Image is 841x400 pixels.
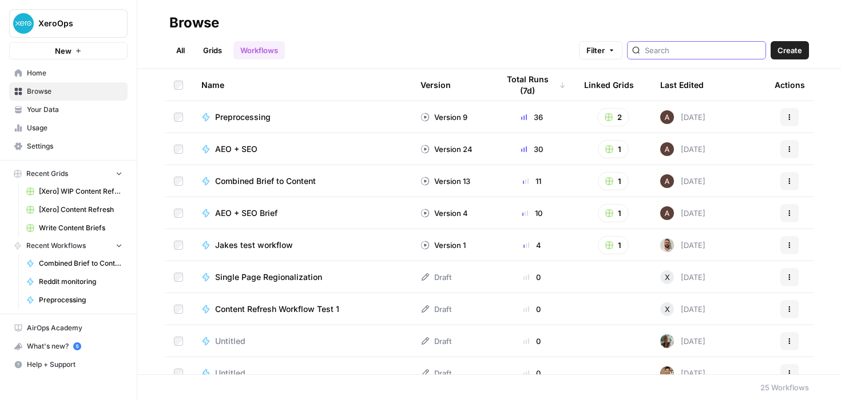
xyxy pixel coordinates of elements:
span: Reddit monitoring [39,277,122,287]
img: wtbmvrjo3qvncyiyitl6zoukl9gz [660,206,674,220]
a: [Xero] Content Refresh [21,201,128,219]
a: Home [9,64,128,82]
a: Untitled [201,367,402,379]
text: 5 [76,343,78,349]
span: Filter [586,45,605,56]
a: Combined Brief to Content [201,175,402,187]
div: Draft [420,335,451,347]
div: 0 [498,271,566,283]
div: Draft [420,271,451,283]
a: AirOps Academy [9,319,128,337]
div: [DATE] [660,110,705,124]
span: Content Refresh Workflow Test 1 [215,303,339,315]
img: hhvb4k0o6taho4k3f09lr9vlf6ca [660,334,674,348]
div: Browse [169,14,219,32]
button: 1 [598,172,629,190]
a: Untitled [201,335,402,347]
a: Browse [9,82,128,101]
div: [DATE] [660,302,705,316]
a: Combined Brief to Content [21,254,128,273]
button: 1 [598,236,629,254]
div: What's new? [10,338,127,355]
img: wtbmvrjo3qvncyiyitl6zoukl9gz [660,142,674,156]
a: Preprocessing [201,111,402,123]
div: Last Edited [660,69,704,101]
div: Version 24 [420,143,473,155]
a: Grids [196,41,229,59]
img: zb84x8s0occuvl3br2ttumd0rm88 [660,238,674,252]
div: Total Runs (7d) [498,69,566,101]
span: Combined Brief to Content [215,175,316,187]
span: Home [27,68,122,78]
span: Untitled [215,367,245,379]
div: Version 13 [420,175,470,187]
span: Combined Brief to Content [39,258,122,269]
div: [DATE] [660,366,705,380]
div: 0 [498,303,566,315]
div: 10 [498,207,566,219]
a: [Xero] WIP Content Refresh [21,182,128,201]
img: XeroOps Logo [13,13,34,34]
a: AEO + SEO [201,143,402,155]
div: 11 [498,175,566,187]
button: New [9,42,128,59]
span: [Xero] Content Refresh [39,205,122,215]
a: Settings [9,137,128,155]
span: AirOps Academy [27,323,122,333]
div: Name [201,69,402,101]
span: Preprocessing [215,111,271,123]
a: Reddit monitoring [21,273,128,291]
a: All [169,41,192,59]
span: Help + Support [27,359,122,370]
button: 1 [598,140,629,158]
button: 2 [597,108,629,126]
a: Preprocessing [21,291,128,309]
button: Recent Workflows [9,237,128,254]
a: Your Data [9,101,128,119]
a: Usage [9,119,128,137]
div: 4 [498,239,566,251]
img: wtbmvrjo3qvncyiyitl6zoukl9gz [660,174,674,188]
button: Filter [579,41,622,59]
a: Content Refresh Workflow Test 1 [201,303,402,315]
div: [DATE] [660,270,705,284]
div: Version [420,69,451,101]
div: Version 9 [420,111,467,123]
div: 0 [498,367,566,379]
span: Preprocessing [39,295,122,305]
span: X [665,271,670,283]
button: 1 [598,204,629,222]
span: Settings [27,141,122,151]
span: Jakes test workflow [215,239,293,251]
button: Help + Support [9,355,128,374]
input: Search [645,45,761,56]
span: Write Content Briefs [39,223,122,233]
img: 36rz0nf6lyfqsoxlb67712aiq2cf [660,366,674,380]
div: Draft [420,303,451,315]
a: Jakes test workflow [201,239,402,251]
a: AEO + SEO Brief [201,207,402,219]
span: XeroOps [38,18,108,29]
div: Version 1 [420,239,466,251]
div: [DATE] [660,174,705,188]
div: [DATE] [660,334,705,348]
span: Single Page Regionalization [215,271,322,283]
div: Linked Grids [584,69,634,101]
button: Recent Grids [9,165,128,182]
span: Untitled [215,335,245,347]
span: X [665,303,670,315]
span: Usage [27,123,122,133]
span: [Xero] WIP Content Refresh [39,186,122,197]
div: Draft [420,367,451,379]
a: Single Page Regionalization [201,271,402,283]
span: Recent Grids [26,169,68,179]
span: Recent Workflows [26,241,86,251]
button: Create [771,41,809,59]
img: wtbmvrjo3qvncyiyitl6zoukl9gz [660,110,674,124]
a: Write Content Briefs [21,219,128,237]
div: Version 4 [420,207,468,219]
div: [DATE] [660,206,705,220]
div: [DATE] [660,238,705,252]
div: 0 [498,335,566,347]
a: Workflows [233,41,285,59]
